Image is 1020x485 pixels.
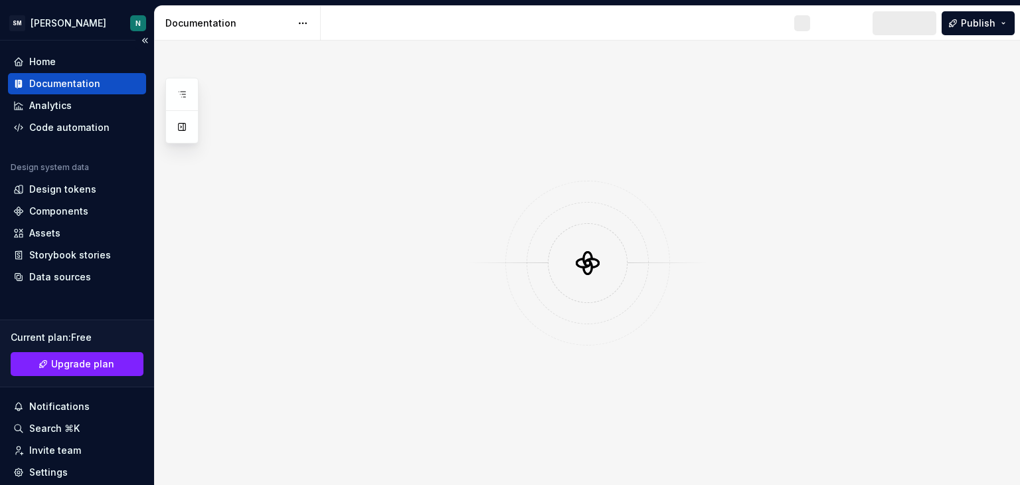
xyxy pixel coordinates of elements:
[29,205,88,218] div: Components
[29,422,80,435] div: Search ⌘K
[29,183,96,196] div: Design tokens
[8,462,146,483] a: Settings
[8,418,146,439] button: Search ⌘K
[8,244,146,266] a: Storybook stories
[8,201,146,222] a: Components
[29,99,72,112] div: Analytics
[29,77,100,90] div: Documentation
[165,17,291,30] div: Documentation
[8,396,146,417] button: Notifications
[3,9,151,37] button: SM[PERSON_NAME]N
[11,352,143,376] a: Upgrade plan
[29,121,110,134] div: Code automation
[11,331,143,344] div: Current plan : Free
[135,31,154,50] button: Collapse sidebar
[29,444,81,457] div: Invite team
[29,227,60,240] div: Assets
[8,51,146,72] a: Home
[11,162,89,173] div: Design system data
[961,17,995,30] span: Publish
[8,73,146,94] a: Documentation
[29,270,91,284] div: Data sources
[9,15,25,31] div: SM
[8,440,146,461] a: Invite team
[135,18,141,29] div: N
[8,117,146,138] a: Code automation
[29,400,90,413] div: Notifications
[8,223,146,244] a: Assets
[8,95,146,116] a: Analytics
[8,266,146,288] a: Data sources
[942,11,1015,35] button: Publish
[29,466,68,479] div: Settings
[29,248,111,262] div: Storybook stories
[8,179,146,200] a: Design tokens
[29,55,56,68] div: Home
[31,17,106,30] div: [PERSON_NAME]
[51,357,114,371] span: Upgrade plan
